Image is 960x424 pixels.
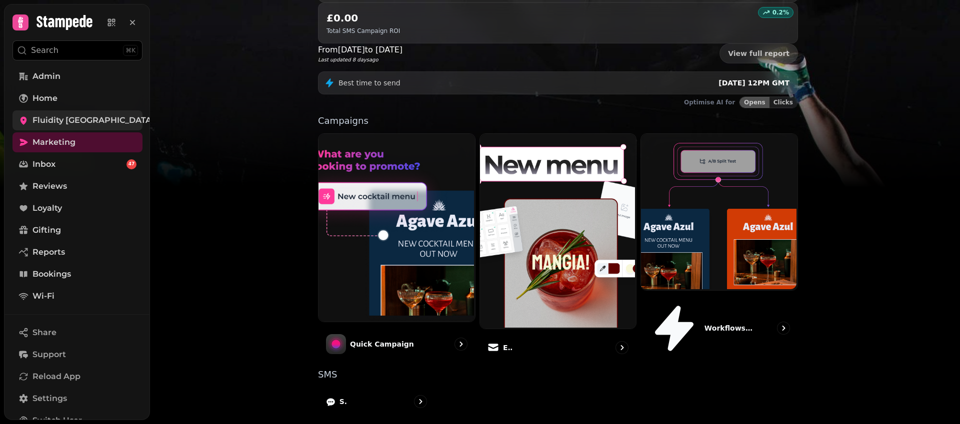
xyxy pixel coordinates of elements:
[503,343,513,353] p: Email
[318,116,798,125] p: Campaigns
[617,343,627,353] svg: go to
[12,40,142,60] button: Search⌘K
[32,268,71,280] span: Bookings
[339,397,347,407] p: SMS
[318,44,402,56] p: From [DATE] to [DATE]
[32,92,57,104] span: Home
[123,45,138,56] div: ⌘K
[32,136,75,148] span: Marketing
[32,158,55,170] span: Inbox
[12,367,142,387] button: Reload App
[415,397,425,407] svg: go to
[12,154,142,174] a: Inbox47
[338,78,400,88] p: Best time to send
[350,339,414,349] p: Quick Campaign
[32,180,67,192] span: Reviews
[12,345,142,365] button: Support
[12,88,142,108] a: Home
[778,323,788,333] svg: go to
[318,56,402,63] p: Last updated 8 days ago
[31,44,58,56] p: Search
[32,114,154,126] span: Fluidity [GEOGRAPHIC_DATA]
[704,323,754,333] p: Workflows (coming soon)
[12,389,142,409] a: Settings
[12,242,142,262] a: Reports
[772,8,789,16] p: 0.2 %
[12,176,142,196] a: Reviews
[12,198,142,218] a: Loyalty
[32,327,56,339] span: Share
[773,99,793,105] span: Clicks
[456,339,466,349] svg: go to
[12,110,142,130] a: Fluidity [GEOGRAPHIC_DATA]
[318,133,475,362] a: Quick CampaignQuick Campaign
[32,202,62,214] span: Loyalty
[32,290,54,302] span: Wi-Fi
[326,27,400,35] p: Total SMS Campaign ROI
[684,98,735,106] p: Optimise AI for
[12,66,142,86] a: Admin
[12,220,142,240] a: Gifting
[12,286,142,306] a: Wi-Fi
[32,393,67,405] span: Settings
[12,323,142,343] button: Share
[318,387,435,416] a: SMS
[744,99,765,105] span: Opens
[479,133,637,362] a: EmailEmail
[32,70,60,82] span: Admin
[32,371,80,383] span: Reload App
[32,224,61,236] span: Gifting
[32,349,66,361] span: Support
[769,97,797,108] button: Clicks
[326,11,400,25] h2: £0.00
[32,246,65,258] span: Reports
[640,133,796,289] img: Workflows (coming soon)
[479,133,635,328] img: Email
[12,264,142,284] a: Bookings
[317,133,474,321] img: Quick Campaign
[719,43,798,63] a: View full report
[718,79,789,87] span: [DATE] 12PM GMT
[640,133,798,362] a: Workflows (coming soon)Workflows (coming soon)
[739,97,769,108] button: Opens
[12,132,142,152] a: Marketing
[128,161,135,168] span: 47
[318,370,798,379] p: SMS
